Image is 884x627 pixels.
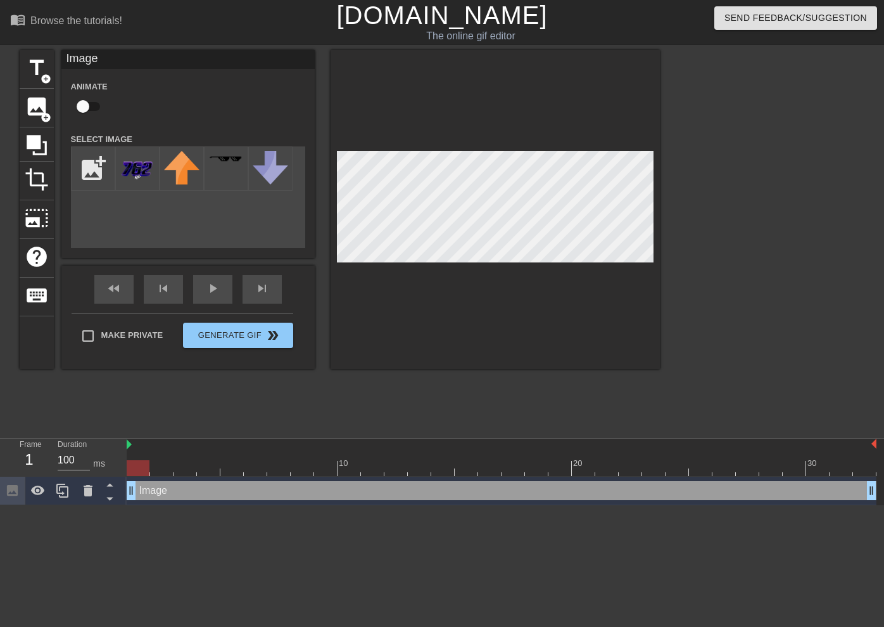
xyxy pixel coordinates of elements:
[101,329,163,342] span: Make Private
[865,484,878,497] span: drag_handle
[336,1,547,29] a: [DOMAIN_NAME]
[25,167,49,191] span: crop
[156,281,171,296] span: skip_previous
[871,439,876,449] img: bound-end.png
[208,155,244,162] img: deal-with-it.png
[10,12,25,27] span: menu_book
[25,94,49,119] span: image
[573,457,584,470] div: 20
[41,112,51,123] span: add_circle
[205,281,220,296] span: play_arrow
[120,151,155,186] img: wNxdv-logo.png
[30,15,122,26] div: Browse the tutorials!
[25,206,49,230] span: photo_size_select_large
[125,484,137,497] span: drag_handle
[93,457,105,470] div: ms
[106,281,122,296] span: fast_rewind
[20,448,39,471] div: 1
[253,151,288,184] img: downvote.png
[25,245,49,269] span: help
[58,441,87,449] label: Duration
[41,74,51,84] span: add_circle
[71,133,133,146] label: Select Image
[10,439,48,475] div: Frame
[714,6,877,30] button: Send Feedback/Suggestion
[301,29,640,44] div: The online gif editor
[255,281,270,296] span: skip_next
[25,283,49,307] span: keyboard
[339,457,350,470] div: 10
[183,323,293,348] button: Generate Gif
[71,81,108,93] label: Animate
[164,151,199,184] img: upvote.png
[724,10,867,26] span: Send Feedback/Suggestion
[10,12,122,32] a: Browse the tutorials!
[188,328,287,343] span: Generate Gif
[807,457,819,470] div: 30
[25,56,49,80] span: title
[265,328,281,343] span: double_arrow
[61,50,315,69] div: Image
